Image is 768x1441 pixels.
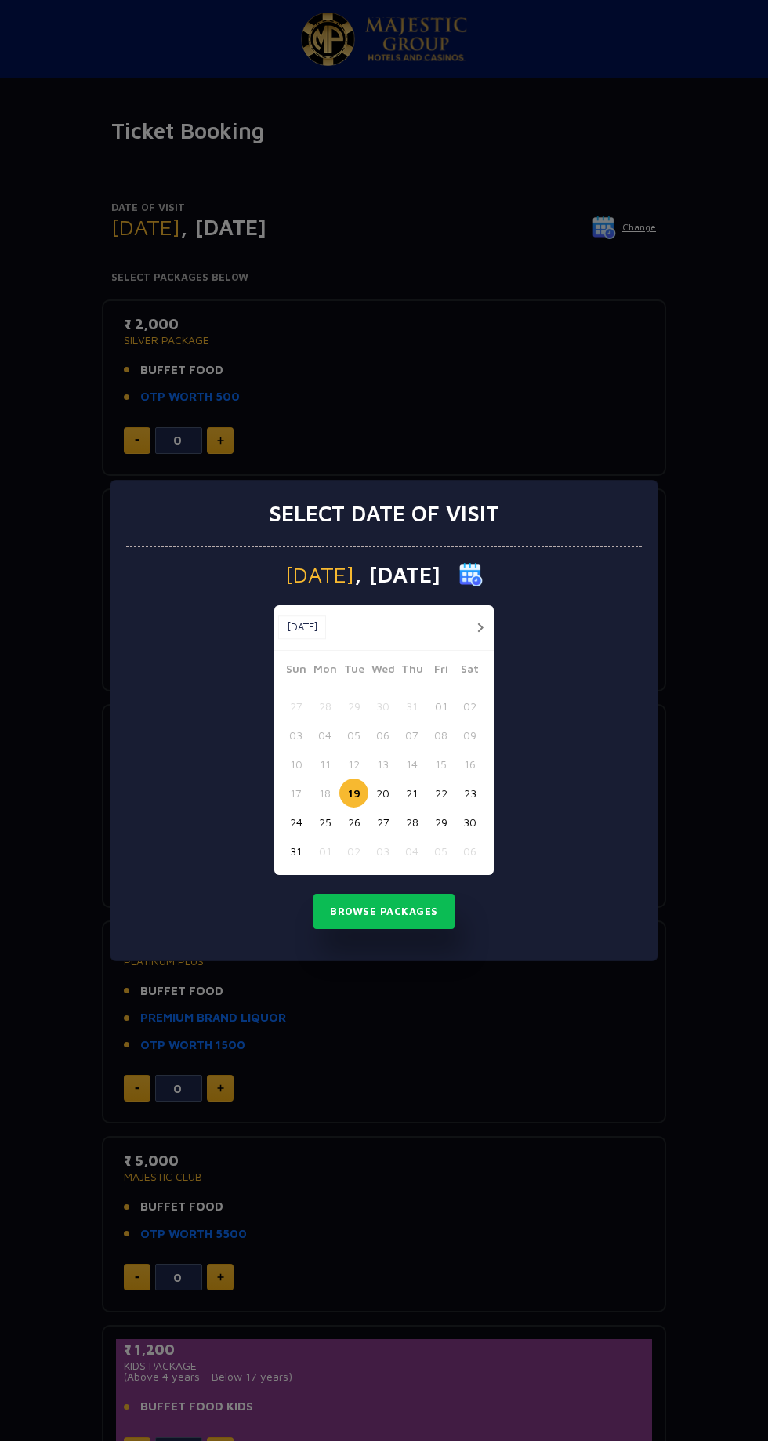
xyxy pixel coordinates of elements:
button: 06 [368,720,397,750]
span: Mon [310,660,339,682]
button: 17 [281,779,310,808]
span: , [DATE] [354,564,440,586]
button: 10 [281,750,310,779]
button: 07 [397,720,426,750]
button: 18 [310,779,339,808]
button: 25 [310,808,339,837]
button: 13 [368,750,397,779]
button: 29 [339,691,368,720]
button: 08 [426,720,455,750]
button: 15 [426,750,455,779]
button: 01 [310,837,339,866]
button: 29 [426,808,455,837]
button: [DATE] [278,615,326,639]
button: 12 [339,750,368,779]
button: 06 [455,837,484,866]
span: Wed [368,660,397,682]
button: 28 [310,691,339,720]
button: 14 [397,750,426,779]
button: 23 [455,779,484,808]
button: 03 [368,837,397,866]
button: 31 [281,837,310,866]
button: 16 [455,750,484,779]
img: calender icon [459,563,483,586]
button: 22 [426,779,455,808]
span: Sat [455,660,484,682]
button: 03 [281,720,310,750]
span: [DATE] [285,564,354,586]
button: 27 [368,808,397,837]
button: 04 [310,720,339,750]
button: 30 [455,808,484,837]
button: 21 [397,779,426,808]
button: 02 [339,837,368,866]
button: 02 [455,691,484,720]
button: 04 [397,837,426,866]
button: 09 [455,720,484,750]
button: 28 [397,808,426,837]
button: 01 [426,691,455,720]
button: 24 [281,808,310,837]
button: 20 [368,779,397,808]
button: 31 [397,691,426,720]
span: Tue [339,660,368,682]
span: Sun [281,660,310,682]
span: Thu [397,660,426,682]
button: 05 [339,720,368,750]
h3: Select date of visit [269,500,499,527]
button: 11 [310,750,339,779]
button: 26 [339,808,368,837]
span: Fri [426,660,455,682]
button: 05 [426,837,455,866]
button: Browse Packages [313,894,455,930]
button: 19 [339,779,368,808]
button: 27 [281,691,310,720]
button: 30 [368,691,397,720]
